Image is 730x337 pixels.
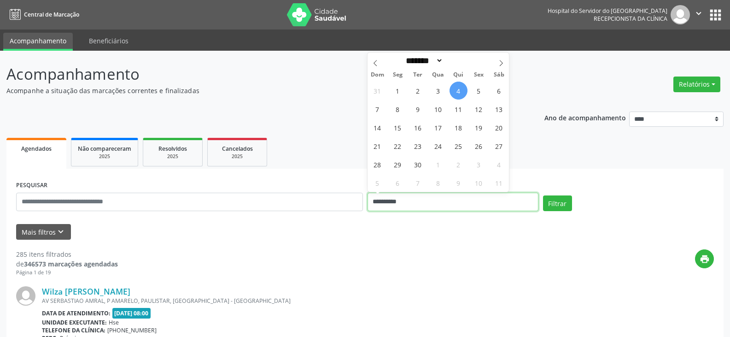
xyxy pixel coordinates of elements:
[409,118,427,136] span: Setembro 16, 2025
[470,82,488,100] span: Setembro 5, 2025
[409,155,427,173] span: Setembro 30, 2025
[671,5,690,24] img: img
[150,153,196,160] div: 2025
[490,137,508,155] span: Setembro 27, 2025
[470,155,488,173] span: Outubro 3, 2025
[107,326,157,334] span: [PHONE_NUMBER]
[450,155,467,173] span: Outubro 2, 2025
[470,100,488,118] span: Setembro 12, 2025
[368,137,386,155] span: Setembro 21, 2025
[673,77,720,92] button: Relatórios
[429,82,447,100] span: Setembro 3, 2025
[403,56,444,65] select: Month
[42,309,111,317] b: Data de atendimento:
[24,11,79,18] span: Central de Marcação
[16,286,35,306] img: img
[450,82,467,100] span: Setembro 4, 2025
[490,118,508,136] span: Setembro 20, 2025
[389,100,407,118] span: Setembro 8, 2025
[78,153,131,160] div: 2025
[368,155,386,173] span: Setembro 28, 2025
[409,100,427,118] span: Setembro 9, 2025
[490,100,508,118] span: Setembro 13, 2025
[429,100,447,118] span: Setembro 10, 2025
[6,63,508,86] p: Acompanhamento
[368,100,386,118] span: Setembro 7, 2025
[408,72,428,78] span: Ter
[112,308,151,319] span: [DATE] 08:00
[389,155,407,173] span: Setembro 29, 2025
[429,118,447,136] span: Setembro 17, 2025
[450,100,467,118] span: Setembro 11, 2025
[490,82,508,100] span: Setembro 6, 2025
[42,286,130,296] a: Wilza [PERSON_NAME]
[450,118,467,136] span: Setembro 18, 2025
[470,118,488,136] span: Setembro 19, 2025
[490,174,508,192] span: Outubro 11, 2025
[429,137,447,155] span: Setembro 24, 2025
[429,174,447,192] span: Outubro 8, 2025
[42,319,107,326] b: Unidade executante:
[490,155,508,173] span: Outubro 4, 2025
[16,224,71,240] button: Mais filtroskeyboard_arrow_down
[6,7,79,22] a: Central de Marcação
[594,15,667,23] span: Recepcionista da clínica
[409,174,427,192] span: Outubro 7, 2025
[6,86,508,95] p: Acompanhe a situação das marcações correntes e finalizadas
[368,82,386,100] span: Agosto 31, 2025
[16,249,118,259] div: 285 itens filtrados
[694,8,704,18] i: 
[222,145,253,153] span: Cancelados
[707,7,724,23] button: apps
[468,72,489,78] span: Sex
[214,153,260,160] div: 2025
[16,259,118,269] div: de
[548,7,667,15] div: Hospital do Servidor do [GEOGRAPHIC_DATA]
[56,227,66,237] i: keyboard_arrow_down
[21,145,52,153] span: Agendados
[387,72,408,78] span: Seg
[450,137,467,155] span: Setembro 25, 2025
[429,155,447,173] span: Outubro 1, 2025
[470,137,488,155] span: Setembro 26, 2025
[3,33,73,51] a: Acompanhamento
[448,72,468,78] span: Qui
[82,33,135,49] a: Beneficiários
[700,254,710,264] i: print
[389,174,407,192] span: Outubro 6, 2025
[109,319,119,326] span: Hse
[695,249,714,268] button: print
[389,137,407,155] span: Setembro 22, 2025
[368,72,388,78] span: Dom
[389,118,407,136] span: Setembro 15, 2025
[443,56,473,65] input: Year
[158,145,187,153] span: Resolvidos
[42,297,576,305] div: AV SERBASTIAO AMRAL, P AMARELO, PAULISTAR, [GEOGRAPHIC_DATA] - [GEOGRAPHIC_DATA]
[489,72,509,78] span: Sáb
[544,112,626,123] p: Ano de acompanhamento
[690,5,707,24] button: 
[16,178,47,193] label: PESQUISAR
[409,82,427,100] span: Setembro 2, 2025
[368,174,386,192] span: Outubro 5, 2025
[389,82,407,100] span: Setembro 1, 2025
[368,118,386,136] span: Setembro 14, 2025
[409,137,427,155] span: Setembro 23, 2025
[16,269,118,277] div: Página 1 de 19
[24,260,118,268] strong: 346573 marcações agendadas
[428,72,448,78] span: Qua
[470,174,488,192] span: Outubro 10, 2025
[78,145,131,153] span: Não compareceram
[543,195,572,211] button: Filtrar
[450,174,467,192] span: Outubro 9, 2025
[42,326,105,334] b: Telefone da clínica:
